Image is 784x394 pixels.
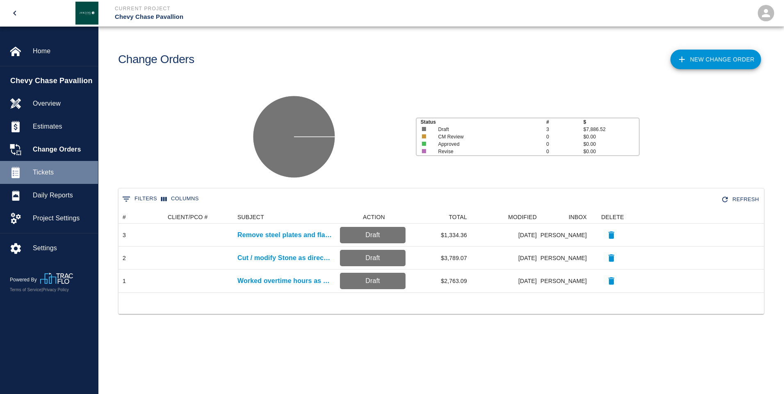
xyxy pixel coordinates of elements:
p: # [546,118,583,126]
div: [PERSON_NAME] [541,247,591,269]
a: New Change Order [670,50,761,69]
p: Chevy Chase Pavallion [115,12,436,22]
p: Revise [438,148,535,155]
p: Powered By [10,276,40,283]
div: [DATE] [471,247,541,269]
div: # [119,211,164,224]
p: 0 [546,148,583,155]
div: CLIENT/PCO # [168,211,208,224]
iframe: Chat Widget [743,355,784,394]
div: TOTAL [449,211,467,224]
p: Current Project [115,5,436,12]
div: ACTION [336,211,410,224]
p: $0.00 [583,148,639,155]
p: Approved [438,140,535,148]
a: Remove steel plates and flag pole [237,230,332,240]
div: $3,789.07 [410,247,471,269]
div: [DATE] [471,269,541,292]
div: Refresh the list [719,192,762,207]
p: CM Review [438,133,535,140]
span: Home [33,46,91,56]
div: MODIFIED [508,211,537,224]
p: $7,886.52 [583,126,639,133]
div: DELETE [601,211,624,224]
div: 3 [123,231,126,239]
span: Chevy Chase Pavallion [10,75,94,86]
div: CLIENT/PCO # [164,211,233,224]
button: Select columns [159,192,201,205]
a: Terms of Service [10,288,41,292]
div: SUBJECT [237,211,264,224]
p: Draft [343,276,402,286]
div: $2,763.09 [410,269,471,292]
span: Project Settings [33,213,91,223]
p: 3 [546,126,583,133]
h1: Change Orders [118,53,194,66]
img: Janeiro Inc [75,2,98,25]
a: Privacy Policy [43,288,69,292]
div: INBOX [569,211,587,224]
div: ACTION [363,211,385,224]
span: Estimates [33,122,91,131]
span: Tickets [33,168,91,177]
p: 0 [546,133,583,140]
a: Cut / modify Stone as directed [237,253,332,263]
span: Change Orders [33,145,91,154]
p: 0 [546,140,583,148]
span: Daily Reports [33,190,91,200]
p: $0.00 [583,133,639,140]
img: TracFlo [40,273,73,284]
button: Show filters [120,192,159,206]
p: $ [583,118,639,126]
p: Draft [438,126,535,133]
div: $1,334.36 [410,224,471,247]
a: Worked overtime hours as requested [237,276,332,286]
div: TOTAL [410,211,471,224]
div: 1 [123,277,126,285]
div: SUBJECT [233,211,336,224]
div: MODIFIED [471,211,541,224]
p: Draft [343,230,402,240]
div: [PERSON_NAME] [541,269,591,292]
p: Status [421,118,547,126]
button: Refresh [719,192,762,207]
div: INBOX [541,211,591,224]
p: Draft [343,253,402,263]
div: [PERSON_NAME] [541,224,591,247]
div: [DATE] [471,224,541,247]
div: # [123,211,126,224]
span: Settings [33,243,91,253]
span: | [41,288,43,292]
p: $0.00 [583,140,639,148]
div: 2 [123,254,126,262]
div: DELETE [591,211,632,224]
button: open drawer [5,3,25,23]
span: Overview [33,99,91,109]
